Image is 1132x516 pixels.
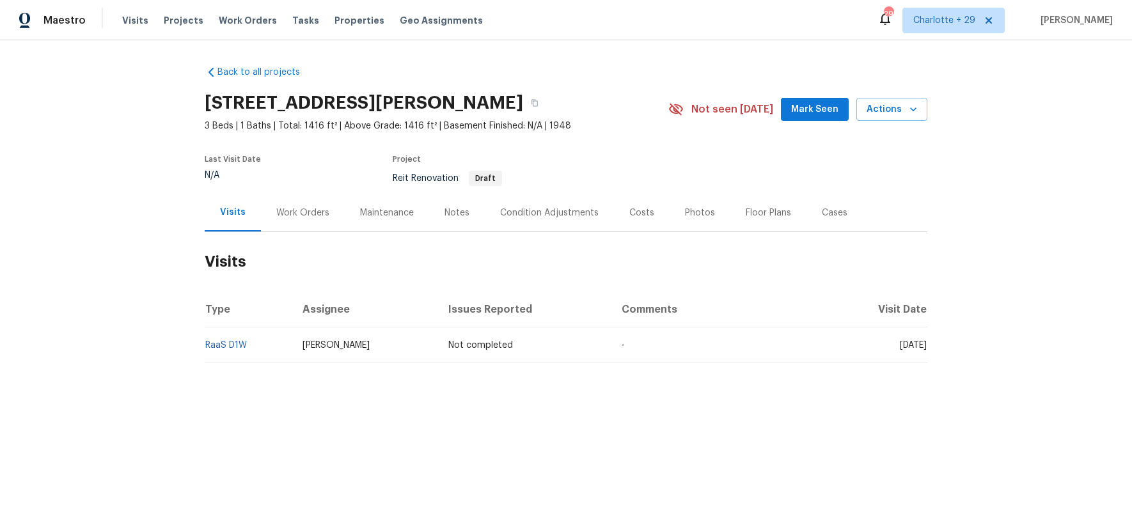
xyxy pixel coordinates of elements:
button: Actions [856,98,927,121]
span: Actions [867,102,917,118]
th: Assignee [292,292,438,327]
div: Notes [444,207,469,219]
span: Reit Renovation [393,174,502,183]
th: Visit Date [828,292,927,327]
span: Draft [470,175,501,182]
th: Comments [611,292,828,327]
a: RaaS D1W [205,341,247,350]
span: Not completed [448,341,513,350]
a: Back to all projects [205,66,327,79]
span: [DATE] [900,341,927,350]
div: N/A [205,171,261,180]
span: Projects [164,14,203,27]
div: Condition Adjustments [500,207,599,219]
th: Type [205,292,292,327]
button: Mark Seen [781,98,849,121]
span: Mark Seen [791,102,838,118]
div: Maintenance [360,207,414,219]
div: 292 [884,8,893,20]
span: Project [393,155,421,163]
span: Geo Assignments [400,14,483,27]
span: Maestro [43,14,86,27]
span: - [622,341,625,350]
span: Visits [122,14,148,27]
span: 3 Beds | 1 Baths | Total: 1416 ft² | Above Grade: 1416 ft² | Basement Finished: N/A | 1948 [205,120,668,132]
span: Work Orders [219,14,277,27]
span: Tasks [292,16,319,25]
span: Not seen [DATE] [691,103,773,116]
div: Work Orders [276,207,329,219]
div: Visits [220,206,246,219]
div: Cases [822,207,847,219]
span: Properties [334,14,384,27]
th: Issues Reported [438,292,611,327]
h2: [STREET_ADDRESS][PERSON_NAME] [205,97,523,109]
span: [PERSON_NAME] [303,341,370,350]
button: Copy Address [523,91,546,114]
span: Last Visit Date [205,155,261,163]
span: Charlotte + 29 [913,14,975,27]
div: Costs [629,207,654,219]
span: [PERSON_NAME] [1035,14,1113,27]
h2: Visits [205,232,927,292]
div: Photos [685,207,715,219]
div: Floor Plans [746,207,791,219]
